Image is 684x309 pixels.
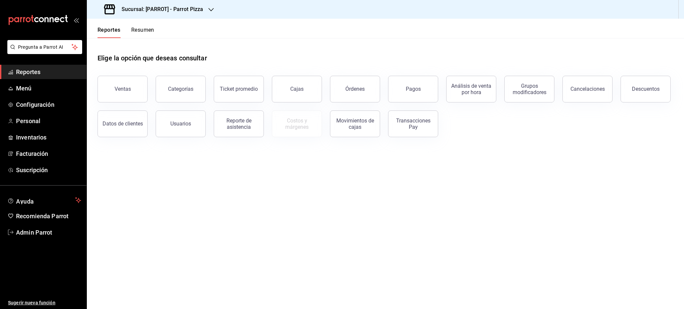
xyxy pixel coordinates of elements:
span: Admin Parrot [16,228,81,237]
div: Reporte de asistencia [218,117,260,130]
span: Reportes [16,67,81,76]
button: Usuarios [156,110,206,137]
button: Pagos [388,76,438,102]
button: Reporte de asistencia [214,110,264,137]
div: Usuarios [170,120,191,127]
button: Datos de clientes [98,110,148,137]
button: Descuentos [621,76,671,102]
div: Grupos modificadores [509,83,550,95]
div: Categorías [168,86,193,92]
button: Contrata inventarios para ver este reporte [272,110,322,137]
button: Categorías [156,76,206,102]
div: Cajas [290,86,304,92]
button: Resumen [131,27,154,38]
button: Grupos modificadores [504,76,554,102]
h1: Elige la opción que deseas consultar [98,53,207,63]
button: Movimientos de cajas [330,110,380,137]
h3: Sucursal: [PARROT] - Parrot Pizza [116,5,203,13]
span: Configuración [16,100,81,109]
button: Transacciones Pay [388,110,438,137]
div: Análisis de venta por hora [451,83,492,95]
button: Ventas [98,76,148,102]
div: Órdenes [345,86,365,92]
a: Pregunta a Parrot AI [5,48,82,55]
div: Datos de clientes [103,120,143,127]
button: Cancelaciones [562,76,613,102]
div: Cancelaciones [570,86,605,92]
div: Ticket promedio [220,86,258,92]
div: Descuentos [632,86,660,92]
div: Movimientos de cajas [334,117,376,130]
span: Pregunta a Parrot AI [18,44,72,51]
span: Suscripción [16,166,81,175]
button: Análisis de venta por hora [446,76,496,102]
span: Sugerir nueva función [8,299,81,306]
button: Cajas [272,76,322,102]
span: Facturación [16,149,81,158]
div: navigation tabs [98,27,154,38]
span: Ayuda [16,196,72,204]
button: Reportes [98,27,121,38]
div: Pagos [406,86,421,92]
span: Recomienda Parrot [16,212,81,221]
button: open_drawer_menu [73,17,79,23]
button: Pregunta a Parrot AI [7,40,82,54]
div: Ventas [115,86,131,92]
div: Costos y márgenes [276,117,318,130]
div: Transacciones Pay [392,117,434,130]
button: Ticket promedio [214,76,264,102]
button: Órdenes [330,76,380,102]
span: Menú [16,84,81,93]
span: Personal [16,116,81,125]
span: Inventarios [16,133,81,142]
